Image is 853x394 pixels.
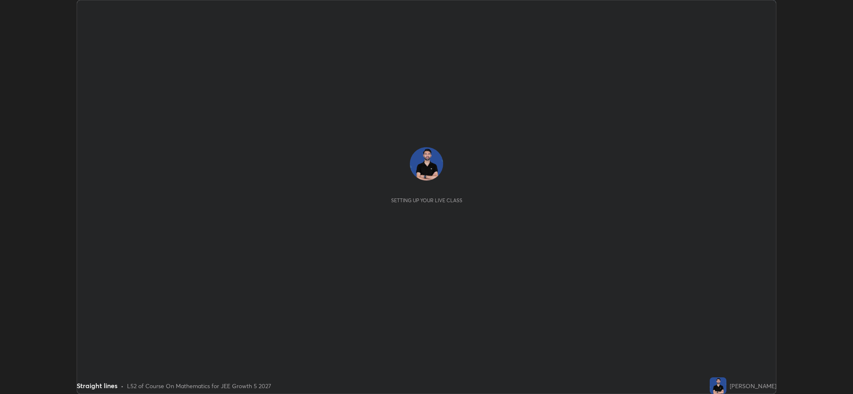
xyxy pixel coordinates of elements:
div: [PERSON_NAME] [730,381,776,390]
div: Setting up your live class [391,197,462,203]
div: L52 of Course On Mathematics for JEE Growth 5 2027 [127,381,271,390]
div: Straight lines [77,381,117,391]
div: • [121,381,124,390]
img: e37b414ff14749a2bd1858ade6644e15.jpg [710,377,726,394]
img: e37b414ff14749a2bd1858ade6644e15.jpg [410,147,443,181]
